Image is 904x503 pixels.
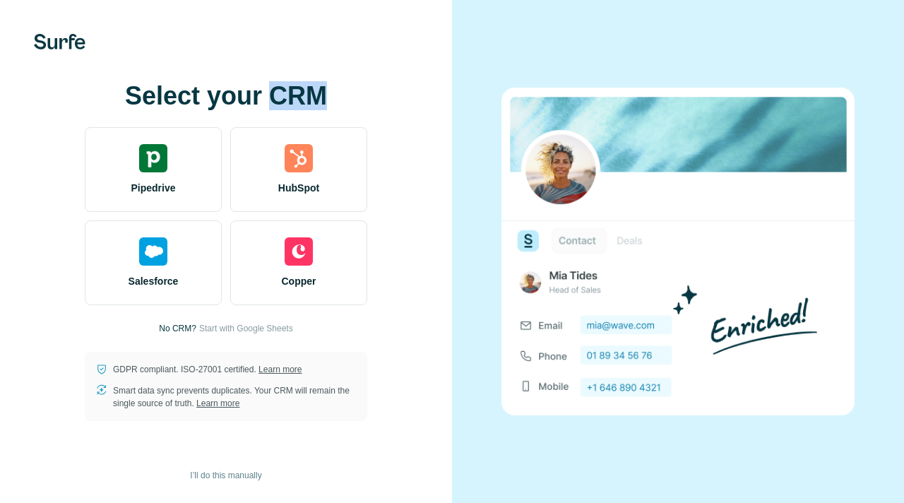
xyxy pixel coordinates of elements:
h1: Select your CRM [85,82,367,110]
img: none image [501,88,855,415]
a: Learn more [196,398,239,408]
p: Smart data sync prevents duplicates. Your CRM will remain the single source of truth. [113,384,356,410]
a: Learn more [258,365,302,374]
span: Salesforce [129,274,179,288]
span: Pipedrive [131,181,175,195]
img: hubspot's logo [285,144,313,172]
span: Copper [282,274,316,288]
button: I’ll do this manually [180,465,271,486]
span: I’ll do this manually [190,469,261,482]
img: copper's logo [285,237,313,266]
img: pipedrive's logo [139,144,167,172]
img: Surfe's logo [34,34,85,49]
p: No CRM? [159,322,196,335]
img: salesforce's logo [139,237,167,266]
span: HubSpot [278,181,319,195]
p: GDPR compliant. ISO-27001 certified. [113,363,302,376]
button: Start with Google Sheets [199,322,293,335]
